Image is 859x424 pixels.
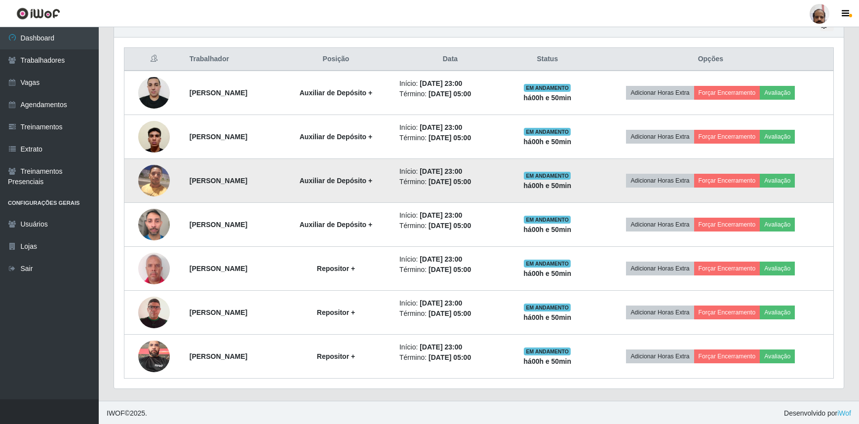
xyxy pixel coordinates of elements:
[399,254,501,265] li: Início:
[524,138,572,146] strong: há 00 h e 50 min
[760,130,795,144] button: Avaliação
[399,177,501,187] li: Término:
[420,79,462,87] time: [DATE] 23:00
[399,221,501,231] li: Término:
[626,218,694,231] button: Adicionar Horas Extra
[300,133,372,141] strong: Auxiliar de Depósito +
[429,134,471,142] time: [DATE] 05:00
[190,133,247,141] strong: [PERSON_NAME]
[429,90,471,98] time: [DATE] 05:00
[760,262,795,275] button: Avaliação
[420,343,462,351] time: [DATE] 23:00
[429,353,471,361] time: [DATE] 05:00
[524,304,571,311] span: EM ANDAMENTO
[138,72,170,114] img: 1730211202642.jpeg
[694,86,760,100] button: Forçar Encerramento
[399,342,501,352] li: Início:
[626,130,694,144] button: Adicionar Horas Extra
[300,221,372,229] strong: Auxiliar de Depósito +
[524,347,571,355] span: EM ANDAMENTO
[524,182,572,190] strong: há 00 h e 50 min
[420,123,462,131] time: [DATE] 23:00
[138,290,170,335] img: 1746885131832.jpeg
[760,306,795,319] button: Avaliação
[760,349,795,363] button: Avaliação
[399,78,501,89] li: Início:
[524,357,572,365] strong: há 00 h e 50 min
[626,349,694,363] button: Adicionar Horas Extra
[420,167,462,175] time: [DATE] 23:00
[399,210,501,221] li: Início:
[626,86,694,100] button: Adicionar Horas Extra
[190,265,247,272] strong: [PERSON_NAME]
[626,174,694,188] button: Adicionar Horas Extra
[138,116,170,157] img: 1749171143846.jpeg
[300,89,372,97] strong: Auxiliar de Depósito +
[507,48,588,71] th: Status
[190,89,247,97] strong: [PERSON_NAME]
[524,270,572,277] strong: há 00 h e 50 min
[138,159,170,201] img: 1738750603268.jpeg
[399,352,501,363] li: Término:
[837,409,851,417] a: iWof
[317,265,355,272] strong: Repositor +
[760,86,795,100] button: Avaliação
[399,133,501,143] li: Término:
[420,211,462,219] time: [DATE] 23:00
[429,178,471,186] time: [DATE] 05:00
[393,48,507,71] th: Data
[784,408,851,419] span: Desenvolvido por
[399,298,501,308] li: Início:
[524,84,571,92] span: EM ANDAMENTO
[190,352,247,360] strong: [PERSON_NAME]
[524,226,572,233] strong: há 00 h e 50 min
[138,335,170,377] img: 1751632959592.jpeg
[694,218,760,231] button: Forçar Encerramento
[399,308,501,319] li: Término:
[278,48,393,71] th: Posição
[138,203,170,245] img: 1740401237970.jpeg
[107,408,147,419] span: © 2025 .
[107,409,125,417] span: IWOF
[399,166,501,177] li: Início:
[399,265,501,275] li: Término:
[588,48,834,71] th: Opções
[694,130,760,144] button: Forçar Encerramento
[399,122,501,133] li: Início:
[524,128,571,136] span: EM ANDAMENTO
[190,308,247,316] strong: [PERSON_NAME]
[524,260,571,268] span: EM ANDAMENTO
[524,313,572,321] strong: há 00 h e 50 min
[694,349,760,363] button: Forçar Encerramento
[626,306,694,319] button: Adicionar Horas Extra
[429,309,471,317] time: [DATE] 05:00
[317,308,355,316] strong: Repositor +
[317,352,355,360] strong: Repositor +
[626,262,694,275] button: Adicionar Horas Extra
[138,251,170,286] img: 1749158606538.jpeg
[524,216,571,224] span: EM ANDAMENTO
[694,174,760,188] button: Forçar Encerramento
[420,255,462,263] time: [DATE] 23:00
[300,177,372,185] strong: Auxiliar de Depósito +
[429,266,471,273] time: [DATE] 05:00
[399,89,501,99] li: Término:
[694,306,760,319] button: Forçar Encerramento
[190,221,247,229] strong: [PERSON_NAME]
[524,94,572,102] strong: há 00 h e 50 min
[420,299,462,307] time: [DATE] 23:00
[524,172,571,180] span: EM ANDAMENTO
[694,262,760,275] button: Forçar Encerramento
[184,48,278,71] th: Trabalhador
[760,218,795,231] button: Avaliação
[760,174,795,188] button: Avaliação
[16,7,60,20] img: CoreUI Logo
[429,222,471,230] time: [DATE] 05:00
[190,177,247,185] strong: [PERSON_NAME]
